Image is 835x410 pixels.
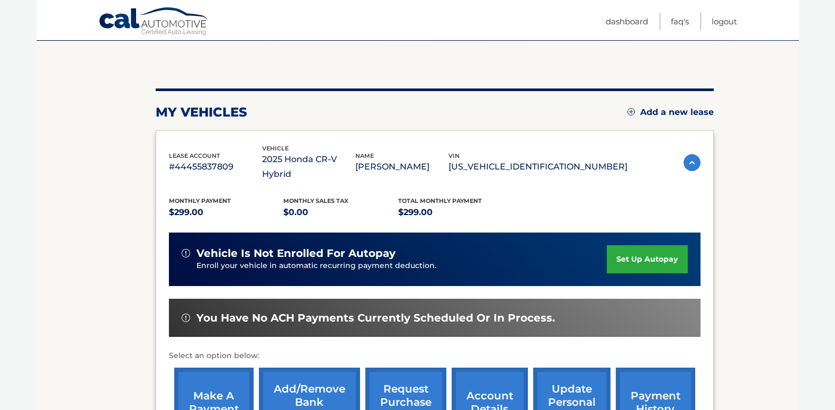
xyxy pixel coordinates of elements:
p: [PERSON_NAME] [355,159,448,174]
p: #44455837809 [169,159,262,174]
a: FAQ's [671,13,689,30]
p: Enroll your vehicle in automatic recurring payment deduction. [196,260,607,272]
img: accordion-active.svg [684,154,701,171]
a: set up autopay [607,245,687,273]
span: vehicle [262,145,289,152]
span: vin [448,152,460,159]
span: lease account [169,152,220,159]
a: Dashboard [606,13,648,30]
a: Add a new lease [627,107,714,118]
span: vehicle is not enrolled for autopay [196,247,396,260]
p: $299.00 [398,205,513,220]
img: alert-white.svg [182,249,190,257]
p: $0.00 [283,205,398,220]
h2: my vehicles [156,104,247,120]
a: Logout [712,13,737,30]
span: Monthly sales Tax [283,197,348,204]
a: Cal Automotive [98,7,210,38]
p: 2025 Honda CR-V Hybrid [262,152,355,182]
span: You have no ACH payments currently scheduled or in process. [196,311,555,325]
img: alert-white.svg [182,314,190,322]
p: [US_VEHICLE_IDENTIFICATION_NUMBER] [448,159,627,174]
span: Monthly Payment [169,197,231,204]
span: name [355,152,374,159]
p: Select an option below: [169,350,701,362]
img: add.svg [627,108,635,115]
p: $299.00 [169,205,284,220]
span: Total Monthly Payment [398,197,482,204]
